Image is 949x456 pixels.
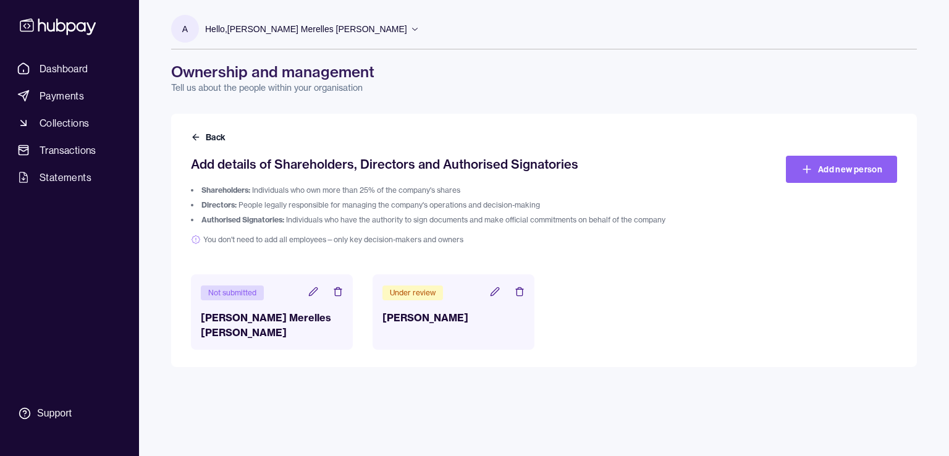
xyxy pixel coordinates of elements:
div: Under review [382,285,443,300]
a: Payments [12,85,127,107]
p: Tell us about the people within your organisation [171,82,917,94]
div: Support [37,407,72,420]
li: Individuals who own more than 25% of the company's shares [191,185,720,195]
button: Back [191,131,228,143]
a: Transactions [12,139,127,161]
span: Transactions [40,143,96,158]
h1: Ownership and management [171,62,917,82]
span: Collections [40,116,89,130]
span: You don't need to add all employees—only key decision-makers and owners [191,235,720,245]
span: Payments [40,88,84,103]
li: Individuals who have the authority to sign documents and make official commitments on behalf of t... [191,215,720,225]
span: Shareholders: [201,185,250,195]
a: Collections [12,112,127,134]
span: Directors: [201,200,237,209]
span: Dashboard [40,61,88,76]
span: Statements [40,170,91,185]
a: Statements [12,166,127,188]
div: Not submitted [201,285,264,300]
h3: [PERSON_NAME] Merelles [PERSON_NAME] [201,310,343,340]
a: Dashboard [12,57,127,80]
h3: [PERSON_NAME] [382,310,525,325]
p: Hello, [PERSON_NAME] Merelles [PERSON_NAME] [205,22,407,36]
a: Add new person [786,156,897,183]
p: A [182,22,188,36]
span: Authorised Signatories: [201,215,284,224]
h2: Add details of Shareholders, Directors and Authorised Signatories [191,156,720,173]
li: People legally responsible for managing the company's operations and decision-making [191,200,720,210]
a: Support [12,400,127,426]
